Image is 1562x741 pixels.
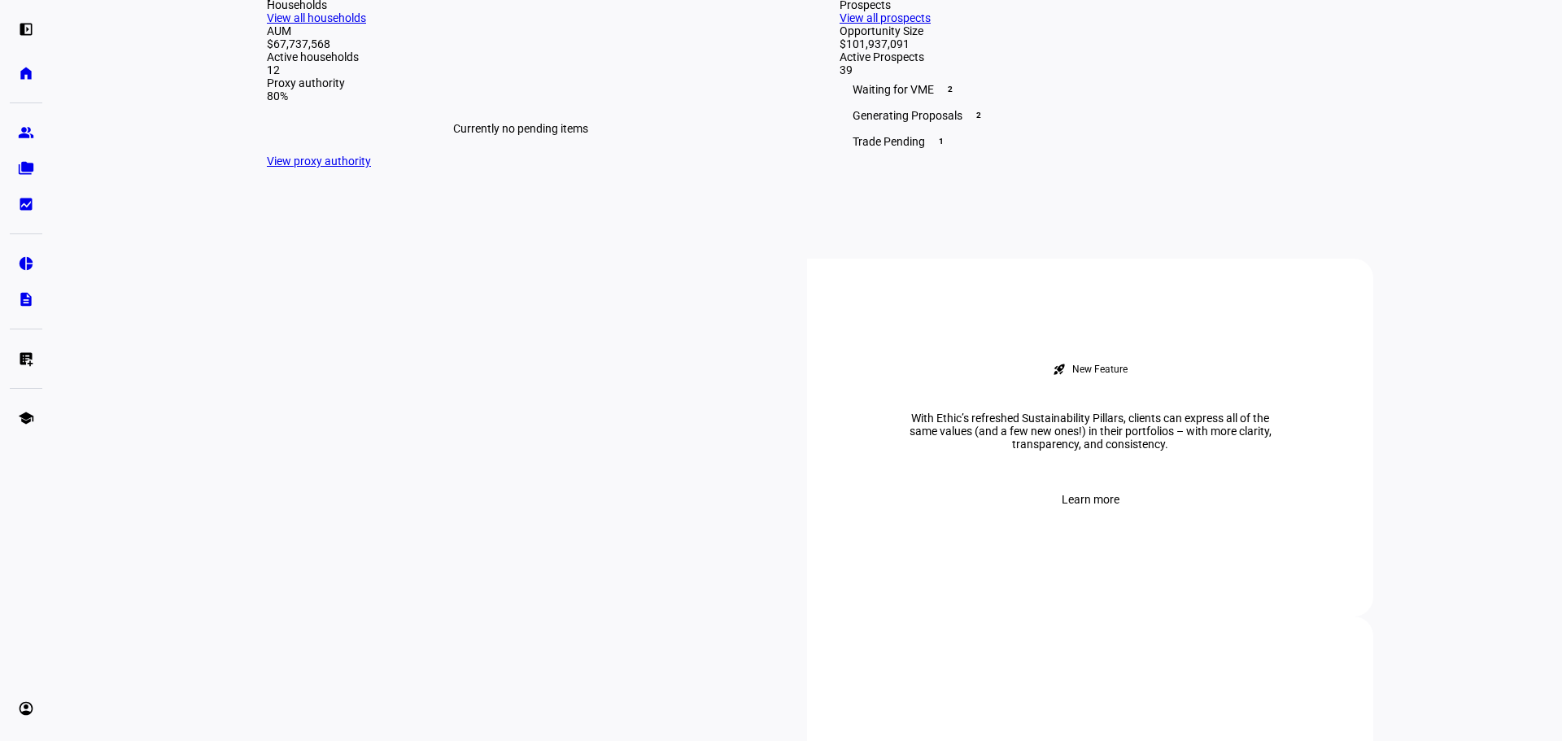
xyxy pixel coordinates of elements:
a: View proxy authority [267,155,371,168]
div: Active Prospects [840,50,1347,63]
eth-mat-symbol: bid_landscape [18,196,34,212]
div: Currently no pending items [267,102,774,155]
a: group [10,116,42,149]
a: description [10,283,42,316]
div: New Feature [1072,363,1128,376]
div: Active households [267,50,774,63]
div: 39 [840,63,1347,76]
div: $101,937,091 [840,37,1347,50]
eth-mat-symbol: school [18,410,34,426]
eth-mat-symbol: pie_chart [18,255,34,272]
input: Enter name of prospect or household [254,7,257,27]
span: 1 [935,135,948,148]
div: 12 [267,63,774,76]
div: Trade Pending [840,129,1347,155]
eth-mat-symbol: folder_copy [18,160,34,177]
div: Proxy authority [267,76,774,89]
div: With Ethic’s refreshed Sustainability Pillars, clients can express all of the same values (and a ... [887,412,1294,451]
a: folder_copy [10,152,42,185]
a: home [10,57,42,89]
eth-mat-symbol: group [18,124,34,141]
span: 2 [972,109,985,122]
div: AUM [267,24,774,37]
eth-mat-symbol: list_alt_add [18,351,34,367]
a: View all prospects [840,11,931,24]
eth-mat-symbol: home [18,65,34,81]
div: Waiting for VME [840,76,1347,102]
div: Generating Proposals [840,102,1347,129]
a: pie_chart [10,247,42,280]
span: Learn more [1062,483,1119,516]
div: $67,737,568 [267,37,774,50]
eth-mat-symbol: left_panel_open [18,21,34,37]
eth-mat-symbol: description [18,291,34,307]
span: 2 [944,83,957,96]
eth-mat-symbol: account_circle [18,700,34,717]
button: Learn more [1042,483,1139,516]
div: Opportunity Size [840,24,1347,37]
mat-icon: rocket_launch [1053,363,1066,376]
a: View all households [267,11,366,24]
a: bid_landscape [10,188,42,220]
div: 80% [267,89,774,102]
